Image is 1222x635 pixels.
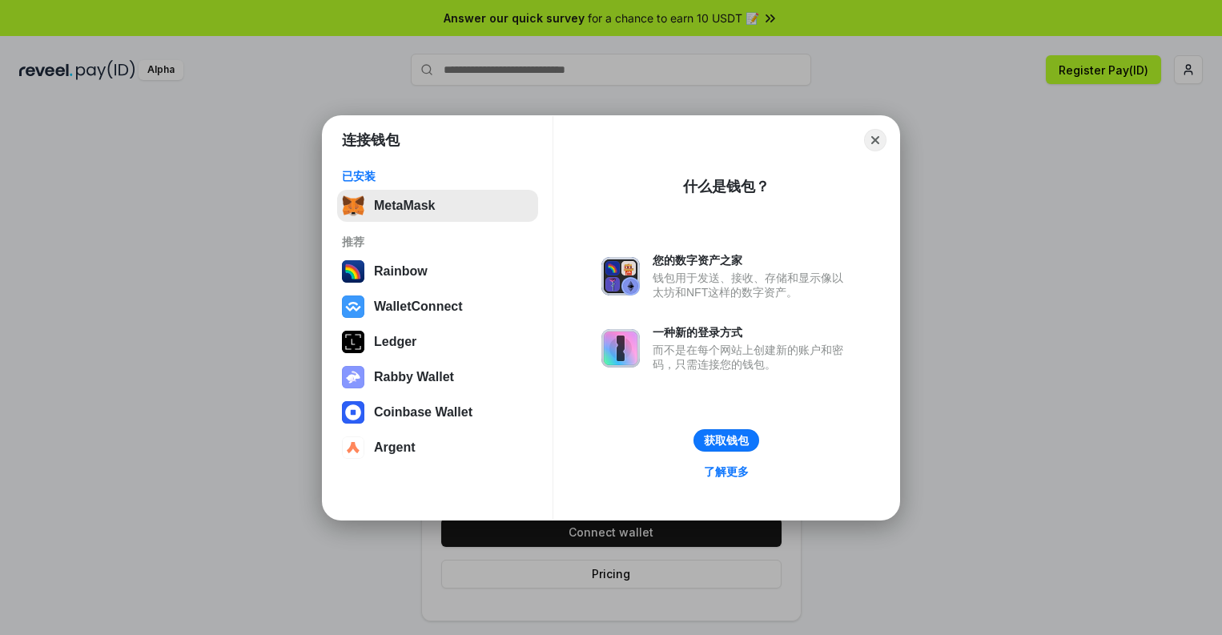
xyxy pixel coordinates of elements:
button: 获取钱包 [693,429,759,452]
button: Coinbase Wallet [337,396,538,428]
div: 钱包用于发送、接收、存储和显示像以太坊和NFT这样的数字资产。 [653,271,851,299]
img: svg+xml,%3Csvg%20width%3D%2228%22%20height%3D%2228%22%20viewBox%3D%220%200%2028%2028%22%20fill%3D... [342,401,364,424]
div: Argent [374,440,416,455]
button: Rainbow [337,255,538,287]
img: svg+xml,%3Csvg%20width%3D%22120%22%20height%3D%22120%22%20viewBox%3D%220%200%20120%20120%22%20fil... [342,260,364,283]
button: Ledger [337,326,538,358]
h1: 连接钱包 [342,131,400,150]
div: 您的数字资产之家 [653,253,851,267]
div: WalletConnect [374,299,463,314]
img: svg+xml,%3Csvg%20xmlns%3D%22http%3A%2F%2Fwww.w3.org%2F2000%2Fsvg%22%20fill%3D%22none%22%20viewBox... [601,329,640,368]
button: Argent [337,432,538,464]
div: 推荐 [342,235,533,249]
img: svg+xml,%3Csvg%20xmlns%3D%22http%3A%2F%2Fwww.w3.org%2F2000%2Fsvg%22%20fill%3D%22none%22%20viewBox... [342,366,364,388]
button: WalletConnect [337,291,538,323]
button: Close [864,129,886,151]
div: 已安装 [342,169,533,183]
div: 了解更多 [704,464,749,479]
div: 获取钱包 [704,433,749,448]
div: Ledger [374,335,416,349]
img: svg+xml,%3Csvg%20width%3D%2228%22%20height%3D%2228%22%20viewBox%3D%220%200%2028%2028%22%20fill%3D... [342,295,364,318]
img: svg+xml,%3Csvg%20fill%3D%22none%22%20height%3D%2233%22%20viewBox%3D%220%200%2035%2033%22%20width%... [342,195,364,217]
div: Rabby Wallet [374,370,454,384]
img: svg+xml,%3Csvg%20xmlns%3D%22http%3A%2F%2Fwww.w3.org%2F2000%2Fsvg%22%20width%3D%2228%22%20height%3... [342,331,364,353]
button: Rabby Wallet [337,361,538,393]
div: Coinbase Wallet [374,405,472,420]
div: 而不是在每个网站上创建新的账户和密码，只需连接您的钱包。 [653,343,851,372]
button: MetaMask [337,190,538,222]
div: 一种新的登录方式 [653,325,851,340]
img: svg+xml,%3Csvg%20width%3D%2228%22%20height%3D%2228%22%20viewBox%3D%220%200%2028%2028%22%20fill%3D... [342,436,364,459]
a: 了解更多 [694,461,758,482]
img: svg+xml,%3Csvg%20xmlns%3D%22http%3A%2F%2Fwww.w3.org%2F2000%2Fsvg%22%20fill%3D%22none%22%20viewBox... [601,257,640,295]
div: 什么是钱包？ [683,177,770,196]
div: MetaMask [374,199,435,213]
div: Rainbow [374,264,428,279]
